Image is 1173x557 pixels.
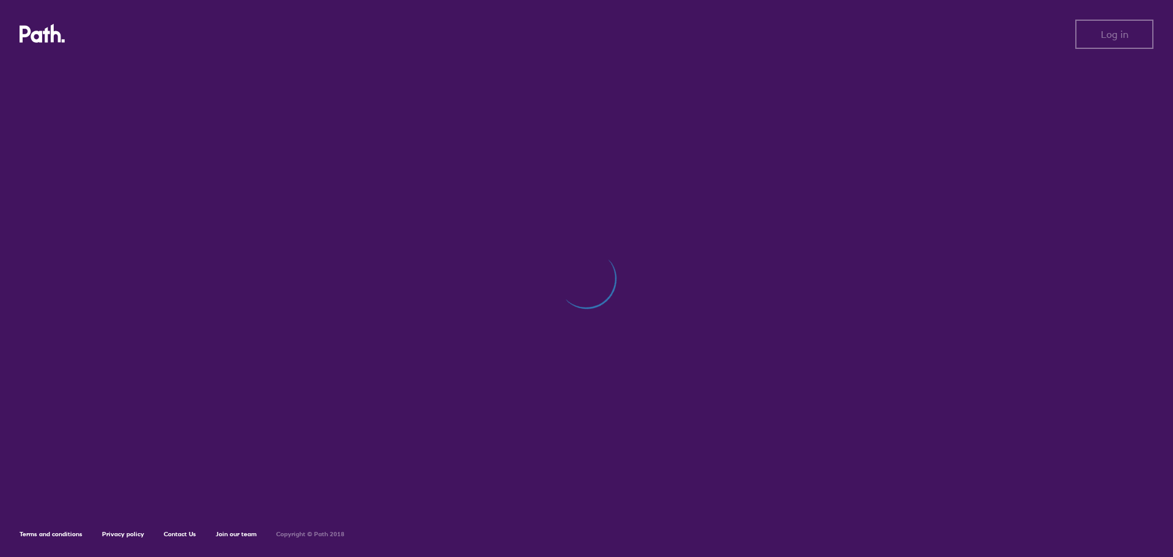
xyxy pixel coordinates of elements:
[216,530,257,538] a: Join our team
[1101,29,1128,40] span: Log in
[20,530,82,538] a: Terms and conditions
[102,530,144,538] a: Privacy policy
[164,530,196,538] a: Contact Us
[1075,20,1153,49] button: Log in
[276,531,345,538] h6: Copyright © Path 2018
